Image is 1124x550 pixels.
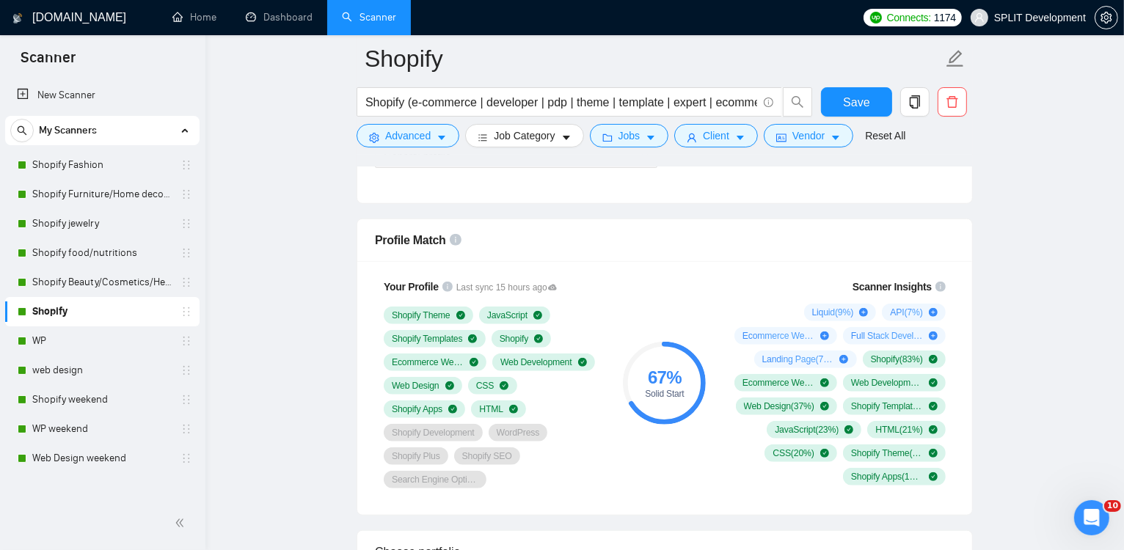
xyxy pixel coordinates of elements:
[478,132,488,143] span: bars
[762,353,834,365] span: Landing Page ( 7 %)
[180,452,192,464] span: holder
[462,450,512,462] span: Shopify SEO
[935,282,946,292] span: info-circle
[646,132,656,143] span: caret-down
[32,356,172,385] a: web design
[437,132,447,143] span: caret-down
[342,11,396,23] a: searchScanner
[618,128,641,144] span: Jobs
[792,128,825,144] span: Vendor
[938,95,966,109] span: delete
[851,377,923,389] span: Web Development ( 60 %)
[392,450,440,462] span: Shopify Plus
[32,414,172,444] a: WP weekend
[887,10,931,26] span: Connects:
[974,12,985,23] span: user
[764,124,853,147] button: idcardVendorcaret-down
[456,281,558,295] span: Last sync 15 hours ago
[929,425,938,434] span: check-circle
[487,309,528,321] span: JavaScript
[385,128,431,144] span: Advanced
[450,234,461,246] span: info-circle
[1074,500,1109,535] iframe: Intercom live chat
[623,389,706,398] div: Solid Start
[9,47,87,78] span: Scanner
[392,309,450,321] span: Shopify Theme
[5,116,200,473] li: My Scanners
[533,311,542,320] span: check-circle
[900,87,930,117] button: copy
[865,128,905,144] a: Reset All
[509,405,518,414] span: check-circle
[392,356,464,368] span: Ecommerce Website Development
[465,124,583,147] button: barsJob Categorycaret-down
[1095,12,1117,23] span: setting
[742,330,814,342] span: Ecommerce Website ( 7 %)
[500,381,508,390] span: check-circle
[820,331,829,340] span: plus-circle
[901,95,929,109] span: copy
[456,311,465,320] span: check-circle
[946,49,965,68] span: edit
[365,93,757,111] input: Search Freelance Jobs...
[39,116,97,145] span: My Scanners
[820,378,829,387] span: check-circle
[479,403,503,415] span: HTML
[784,95,811,109] span: search
[365,40,943,77] input: Scanner name...
[17,81,188,110] a: New Scanner
[357,124,459,147] button: settingAdvancedcaret-down
[32,268,172,297] a: Shopify Beauty/Cosmetics/Health
[468,334,477,343] span: check-circle
[32,150,172,180] a: Shopify Fashion
[929,331,938,340] span: plus-circle
[500,356,572,368] span: Web Development
[929,472,938,481] span: check-circle
[494,128,555,144] span: Job Category
[929,355,938,364] span: check-circle
[392,333,462,345] span: Shopify Templates
[851,330,923,342] span: Full Stack Development ( 7 %)
[851,447,923,459] span: Shopify Theme ( 16 %)
[32,326,172,356] a: WP
[764,98,773,107] span: info-circle
[1104,500,1121,512] span: 10
[476,380,495,392] span: CSS
[180,394,192,406] span: holder
[602,132,613,143] span: folder
[5,81,200,110] li: New Scanner
[11,125,33,136] span: search
[929,378,938,387] span: check-circle
[839,355,848,364] span: plus-circle
[578,358,587,367] span: check-circle
[180,218,192,230] span: holder
[10,119,34,142] button: search
[180,276,192,288] span: holder
[623,369,706,386] div: 67 %
[180,335,192,347] span: holder
[32,385,172,414] a: Shopify weekend
[180,188,192,200] span: holder
[445,381,454,390] span: check-circle
[369,132,379,143] span: setting
[744,400,814,412] span: Web Design ( 37 %)
[870,12,882,23] img: upwork-logo.png
[890,307,922,318] span: API ( 7 %)
[1095,12,1118,23] a: setting
[783,87,812,117] button: search
[172,11,216,23] a: homeHome
[32,297,172,326] a: Shopify
[392,380,439,392] span: Web Design
[246,11,313,23] a: dashboardDashboard
[500,333,528,345] span: Shopify
[929,308,938,317] span: plus-circle
[821,87,892,117] button: Save
[534,334,543,343] span: check-circle
[812,307,854,318] span: Liquid ( 9 %)
[831,132,841,143] span: caret-down
[32,238,172,268] a: Shopify food/nutritions
[929,449,938,458] span: check-circle
[735,132,745,143] span: caret-down
[561,132,572,143] span: caret-down
[687,132,697,143] span: user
